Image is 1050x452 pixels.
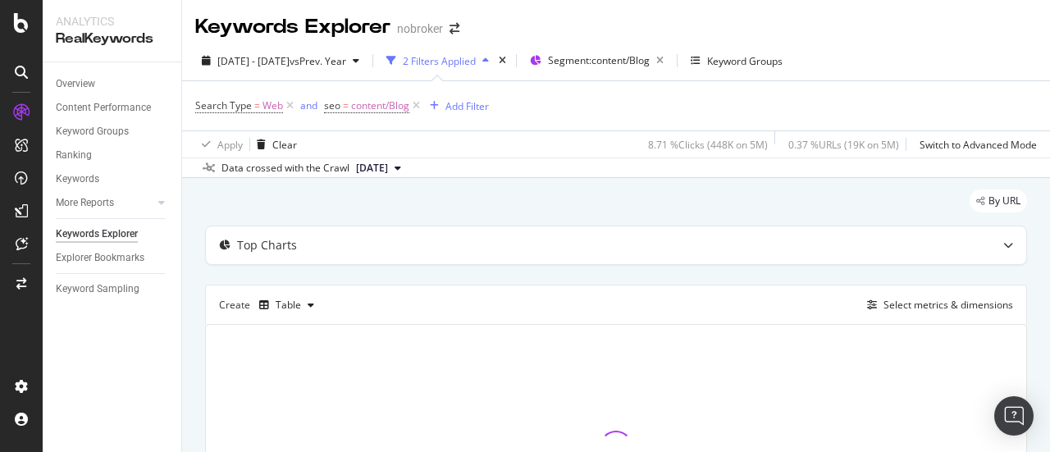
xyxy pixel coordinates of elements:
div: Select metrics & dimensions [883,298,1013,312]
a: Ranking [56,147,170,164]
div: Switch to Advanced Mode [920,138,1037,152]
div: Clear [272,138,297,152]
button: Switch to Advanced Mode [913,131,1037,158]
div: Create [219,292,321,318]
div: times [495,53,509,69]
span: vs Prev. Year [290,54,346,68]
div: arrow-right-arrow-left [450,23,459,34]
div: Keyword Groups [707,54,783,68]
div: Table [276,300,301,310]
span: 2025 Jul. 7th [356,161,388,176]
div: Content Performance [56,99,151,116]
div: Open Intercom Messenger [994,396,1034,436]
div: Explorer Bookmarks [56,249,144,267]
div: legacy label [970,189,1027,212]
a: Keywords [56,171,170,188]
button: [DATE] - [DATE]vsPrev. Year [195,48,366,74]
span: [DATE] - [DATE] [217,54,290,68]
button: and [300,98,317,113]
span: content/Blog [351,94,409,117]
a: Content Performance [56,99,170,116]
span: Segment: content/Blog [548,53,650,67]
a: Overview [56,75,170,93]
button: Apply [195,131,243,158]
div: Overview [56,75,95,93]
span: Web [262,94,283,117]
button: Select metrics & dimensions [861,295,1013,315]
div: Top Charts [237,237,297,253]
span: = [343,98,349,112]
div: 0.37 % URLs ( 19K on 5M ) [788,138,899,152]
button: Clear [250,131,297,158]
span: = [254,98,260,112]
a: Keywords Explorer [56,226,170,243]
div: Keywords [56,171,99,188]
div: RealKeywords [56,30,168,48]
div: Ranking [56,147,92,164]
button: 2 Filters Applied [380,48,495,74]
button: [DATE] [349,158,408,178]
button: Add Filter [423,96,489,116]
span: Search Type [195,98,252,112]
div: 8.71 % Clicks ( 448K on 5M ) [648,138,768,152]
div: and [300,98,317,112]
button: Table [253,292,321,318]
div: Keyword Groups [56,123,129,140]
div: Data crossed with the Crawl [221,161,349,176]
div: Keyword Sampling [56,281,139,298]
div: Add Filter [445,99,489,113]
button: Keyword Groups [684,48,789,74]
div: Apply [217,138,243,152]
div: Keywords Explorer [56,226,138,243]
div: Keywords Explorer [195,13,390,41]
a: Keyword Sampling [56,281,170,298]
div: Analytics [56,13,168,30]
div: nobroker [397,21,443,37]
span: By URL [988,196,1020,206]
a: Explorer Bookmarks [56,249,170,267]
a: More Reports [56,194,153,212]
div: More Reports [56,194,114,212]
div: 2 Filters Applied [403,54,476,68]
button: Segment:content/Blog [523,48,670,74]
a: Keyword Groups [56,123,170,140]
span: seo [324,98,340,112]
